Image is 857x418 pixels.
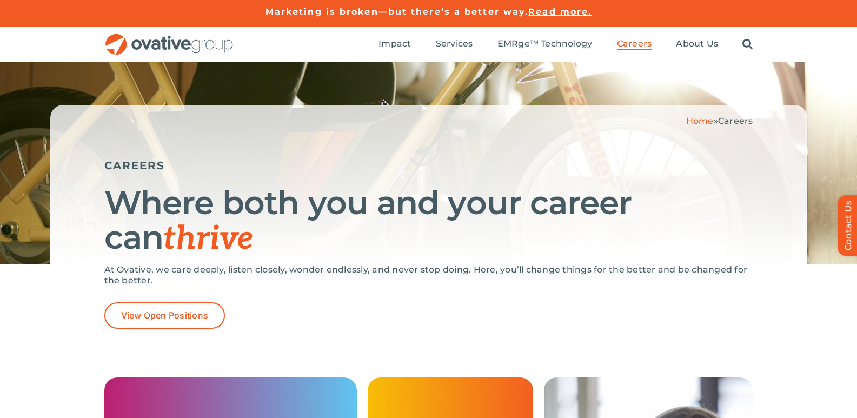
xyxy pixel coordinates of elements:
[104,302,225,329] a: View Open Positions
[718,116,753,126] span: Careers
[497,38,593,49] span: EMRge™ Technology
[742,38,753,50] a: Search
[121,310,209,321] span: View Open Positions
[378,38,411,50] a: Impact
[686,116,714,126] a: Home
[104,32,234,43] a: OG_Full_horizontal_RGB
[676,38,718,49] span: About Us
[378,38,411,49] span: Impact
[104,185,753,256] h1: Where both you and your career can
[436,38,473,50] a: Services
[686,116,753,126] span: »
[378,27,753,62] nav: Menu
[265,6,529,17] a: Marketing is broken—but there’s a better way.
[104,159,753,172] h5: CAREERS
[528,6,592,17] a: Read more.
[436,38,473,49] span: Services
[617,38,652,50] a: Careers
[676,38,718,50] a: About Us
[497,38,593,50] a: EMRge™ Technology
[104,264,753,286] p: At Ovative, we care deeply, listen closely, wonder endlessly, and never stop doing. Here, you’ll ...
[617,38,652,49] span: Careers
[163,220,254,258] span: thrive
